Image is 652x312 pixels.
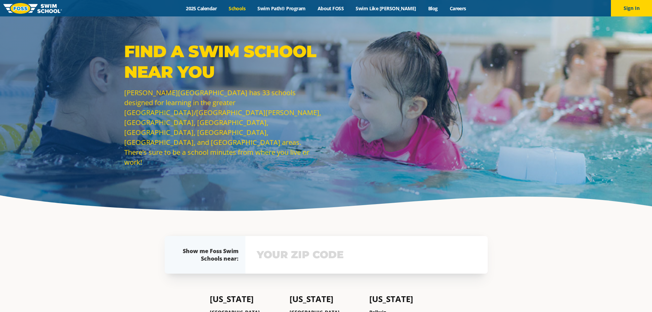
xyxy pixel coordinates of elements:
a: 2025 Calendar [180,5,223,12]
a: Careers [444,5,472,12]
a: About FOSS [311,5,350,12]
a: Schools [223,5,252,12]
h4: [US_STATE] [290,294,362,304]
h4: [US_STATE] [210,294,283,304]
img: FOSS Swim School Logo [3,3,62,14]
h4: [US_STATE] [369,294,442,304]
a: Swim Path® Program [252,5,311,12]
a: Blog [422,5,444,12]
a: Swim Like [PERSON_NAME] [350,5,422,12]
div: Show me Foss Swim Schools near: [178,247,239,262]
p: [PERSON_NAME][GEOGRAPHIC_DATA] has 33 schools designed for learning in the greater [GEOGRAPHIC_DA... [124,88,323,167]
p: Find a Swim School Near You [124,41,323,82]
input: YOUR ZIP CODE [255,245,478,265]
